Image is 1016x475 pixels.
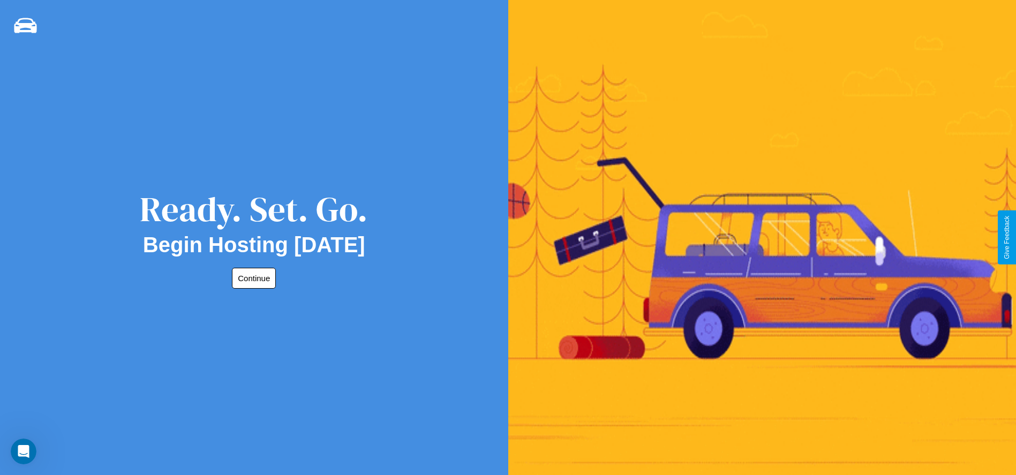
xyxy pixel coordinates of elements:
button: Continue [232,268,276,289]
iframe: Intercom live chat [11,439,36,464]
h2: Begin Hosting [DATE] [143,233,365,257]
div: Ready. Set. Go. [140,185,368,233]
div: Give Feedback [1003,216,1011,259]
